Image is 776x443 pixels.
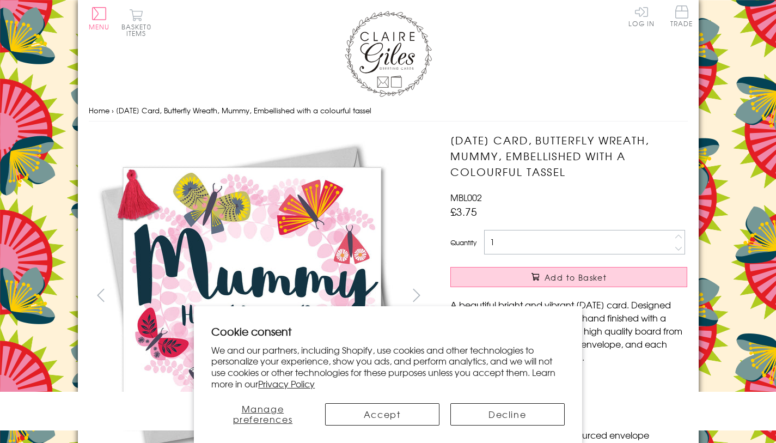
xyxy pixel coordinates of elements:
span: MBL002 [450,191,482,204]
button: Menu [89,7,110,30]
p: A beautiful bright and vibrant [DATE] card. Designed with colourful floral images and hand finish... [450,298,687,363]
span: Add to Basket [545,272,607,283]
label: Quantity [450,238,476,247]
a: Privacy Policy [258,377,315,390]
button: next [404,283,429,307]
a: Log In [628,5,655,27]
a: Trade [670,5,693,29]
h1: [DATE] Card, Butterfly Wreath, Mummy, Embellished with a colourful tassel [450,132,687,179]
nav: breadcrumbs [89,100,688,122]
span: £3.75 [450,204,477,219]
span: [DATE] Card, Butterfly Wreath, Mummy, Embellished with a colourful tassel [116,105,371,116]
button: prev [89,283,113,307]
button: Basket0 items [121,9,151,37]
span: 0 items [126,22,151,38]
a: Home [89,105,109,116]
span: Trade [670,5,693,27]
span: Menu [89,22,110,32]
p: We and our partners, including Shopify, use cookies and other technologies to personalize your ex... [211,344,565,390]
button: Decline [450,403,565,426]
button: Manage preferences [211,403,314,426]
span: › [112,105,114,116]
button: Add to Basket [450,267,687,287]
h2: Cookie consent [211,324,565,339]
img: Claire Giles Greetings Cards [345,11,432,97]
button: Accept [325,403,439,426]
span: Manage preferences [233,402,293,426]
